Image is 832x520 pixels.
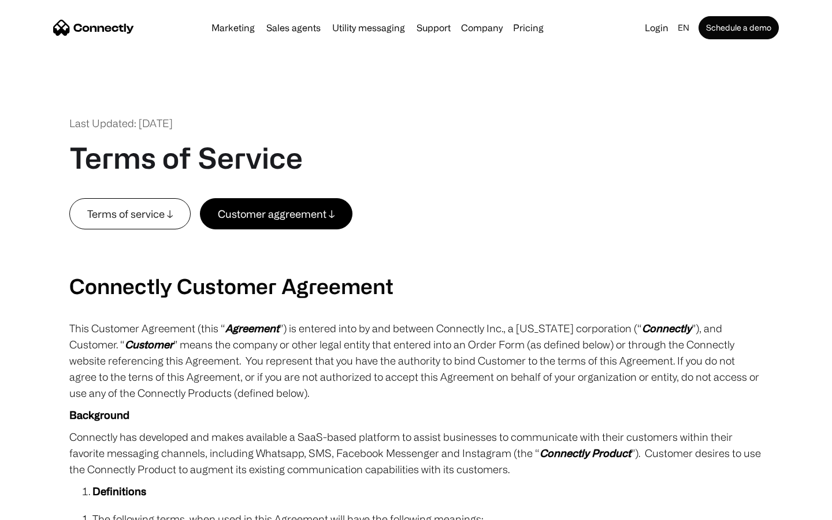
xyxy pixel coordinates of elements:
[92,485,146,497] strong: Definitions
[69,140,303,175] h1: Terms of Service
[69,116,173,131] div: Last Updated: [DATE]
[540,447,631,459] em: Connectly Product
[69,429,763,477] p: Connectly has developed and makes available a SaaS-based platform to assist businesses to communi...
[218,206,335,222] div: Customer aggreement ↓
[461,20,503,36] div: Company
[328,23,410,32] a: Utility messaging
[69,320,763,401] p: This Customer Agreement (this “ ”) is entered into by and between Connectly Inc., a [US_STATE] co...
[640,20,673,36] a: Login
[12,499,69,516] aside: Language selected: English
[678,20,689,36] div: en
[69,251,763,268] p: ‍
[642,322,692,334] em: Connectly
[508,23,548,32] a: Pricing
[699,16,779,39] a: Schedule a demo
[69,409,129,421] strong: Background
[225,322,279,334] em: Agreement
[262,23,325,32] a: Sales agents
[69,273,763,298] h2: Connectly Customer Agreement
[69,229,763,246] p: ‍
[207,23,259,32] a: Marketing
[412,23,455,32] a: Support
[23,500,69,516] ul: Language list
[87,206,173,222] div: Terms of service ↓
[125,339,173,350] em: Customer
